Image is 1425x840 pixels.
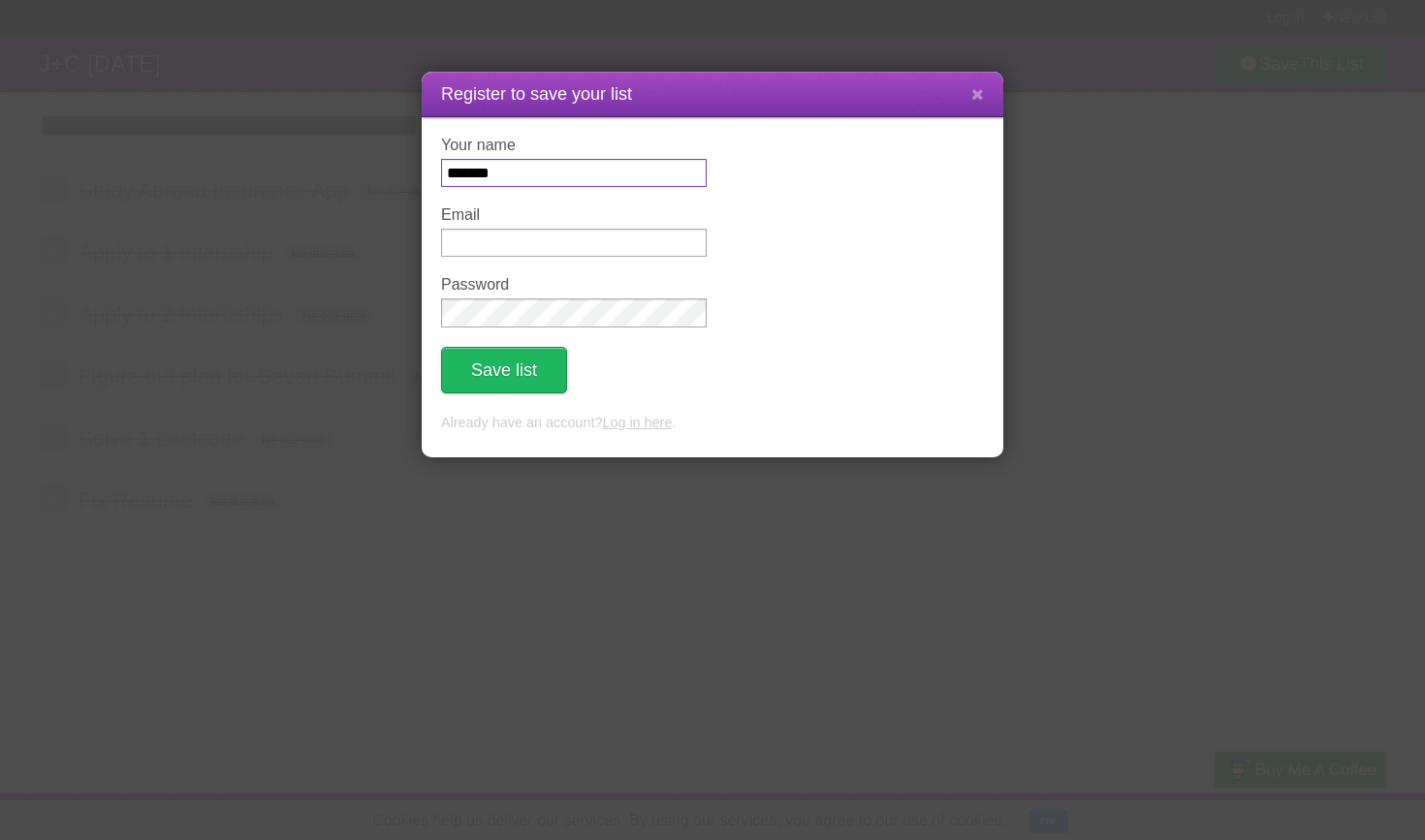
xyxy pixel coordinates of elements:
label: Password [441,276,707,294]
p: Already have an account? . [441,413,984,434]
label: Email [441,206,707,224]
a: Log in here [602,415,672,430]
h1: Register to save your list [441,81,984,108]
label: Your name [441,137,707,154]
button: Save list [441,347,567,393]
